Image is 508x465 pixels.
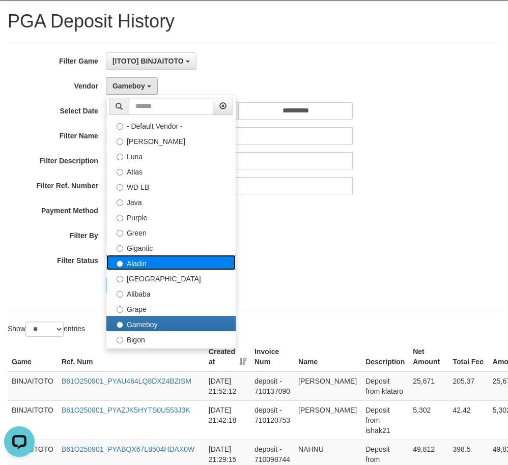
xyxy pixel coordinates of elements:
[361,371,409,401] td: Deposit from klataro
[106,148,236,163] label: Luna
[106,179,236,194] label: WD LB
[117,245,123,252] input: Gigantic
[294,342,361,371] th: Name
[8,322,85,337] label: Show entries
[106,118,236,133] label: - Default Vendor -
[8,400,58,440] td: BINJAITOTO
[106,224,236,240] label: Green
[294,371,361,401] td: [PERSON_NAME]
[409,342,448,371] th: Net Amount
[250,371,294,401] td: deposit - 710137090
[106,240,236,255] label: Gigantic
[106,285,236,301] label: Alibaba
[117,199,123,206] input: Java
[449,400,489,440] td: 42.42
[117,276,123,282] input: [GEOGRAPHIC_DATA]
[205,342,250,371] th: Created at: activate to sort column ascending
[106,163,236,179] label: Atlas
[25,322,64,337] select: Showentries
[117,154,123,160] input: Luna
[117,291,123,298] input: Alibaba
[106,346,236,362] label: Allstar
[62,445,194,453] a: B61O250901_PYABQX67L8504HDAX0W
[58,342,205,371] th: Ref. Num
[294,400,361,440] td: [PERSON_NAME]
[117,322,123,328] input: Gameboy
[8,371,58,401] td: BINJAITOTO
[106,270,236,285] label: [GEOGRAPHIC_DATA]
[117,230,123,237] input: Green
[106,52,196,70] button: [ITOTO] BINJAITOTO
[106,77,158,95] button: Gameboy
[106,209,236,224] label: Purple
[62,377,191,385] a: B61O250901_PYAU464LQ8DX24BZISM
[361,342,409,371] th: Description
[117,337,123,343] input: Bigon
[8,342,58,371] th: Game
[250,400,294,440] td: deposit - 710120753
[205,400,250,440] td: [DATE] 21:42:18
[106,133,236,148] label: [PERSON_NAME]
[8,11,500,32] h1: PGA Deposit History
[106,255,236,270] label: Aladin
[62,406,190,414] a: B61O250901_PYAZJK5HYTS0U553J3K
[449,371,489,401] td: 205.37
[4,4,35,35] button: Open LiveChat chat widget
[409,371,448,401] td: 25,671
[117,169,123,176] input: Atlas
[117,123,123,130] input: - Default Vendor -
[361,400,409,440] td: Deposit from ishak21
[106,331,236,346] label: Bigon
[205,371,250,401] td: [DATE] 21:52:12
[106,301,236,316] label: Grape
[117,215,123,221] input: Purple
[250,342,294,371] th: Invoice Num
[117,184,123,191] input: WD LB
[449,342,489,371] th: Total Fee
[112,57,184,65] span: [ITOTO] BINJAITOTO
[117,260,123,267] input: Aladin
[106,194,236,209] label: Java
[117,138,123,145] input: [PERSON_NAME]
[106,316,236,331] label: Gameboy
[409,400,448,440] td: 5,302
[112,82,145,90] span: Gameboy
[117,306,123,313] input: Grape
